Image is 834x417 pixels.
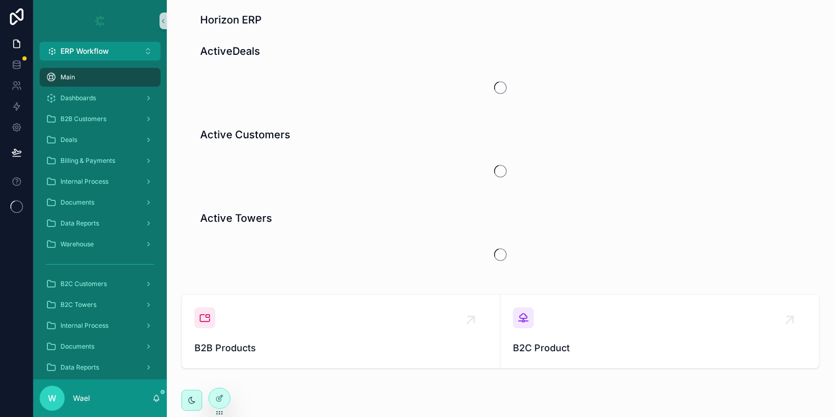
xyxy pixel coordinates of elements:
[40,337,161,356] a: Documents
[40,68,161,87] a: Main
[60,240,94,248] span: Warehouse
[500,295,819,368] a: B2C Product
[33,61,167,379] div: scrollable content
[40,193,161,212] a: Documents
[40,214,161,233] a: Data Reports
[60,73,75,81] span: Main
[60,115,106,123] span: B2B Customers
[60,363,99,372] span: Data Reports
[60,301,96,309] span: B2C Towers
[60,219,99,228] span: Data Reports
[40,110,161,128] a: B2B Customers
[60,94,96,102] span: Dashboards
[60,342,94,351] span: Documents
[200,127,290,142] h1: Active Customers
[60,198,94,207] span: Documents
[60,157,115,165] span: Billing & Payments
[60,136,77,144] span: Deals
[40,42,161,61] button: Select Button
[48,392,56,404] span: W
[60,280,107,288] span: B2C Customers
[182,295,500,368] a: B2B Products
[40,130,161,149] a: Deals
[60,46,109,56] span: ERP Workflow
[92,13,108,29] img: App logo
[60,321,108,330] span: Internal Process
[73,393,90,403] p: Wael
[200,44,260,58] h1: ActiveDeals
[40,235,161,254] a: Warehouse
[200,211,272,225] h1: Active Towers
[40,358,161,377] a: Data Reports
[40,316,161,335] a: Internal Process
[200,13,262,27] h1: Horizon ERP
[60,177,108,186] span: Internal Process
[40,89,161,108] a: Dashboards
[513,341,806,355] span: B2C Product
[194,341,487,355] span: B2B Products
[40,172,161,191] a: Internal Process
[40,151,161,170] a: Billing & Payments
[40,275,161,293] a: B2C Customers
[40,295,161,314] a: B2C Towers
